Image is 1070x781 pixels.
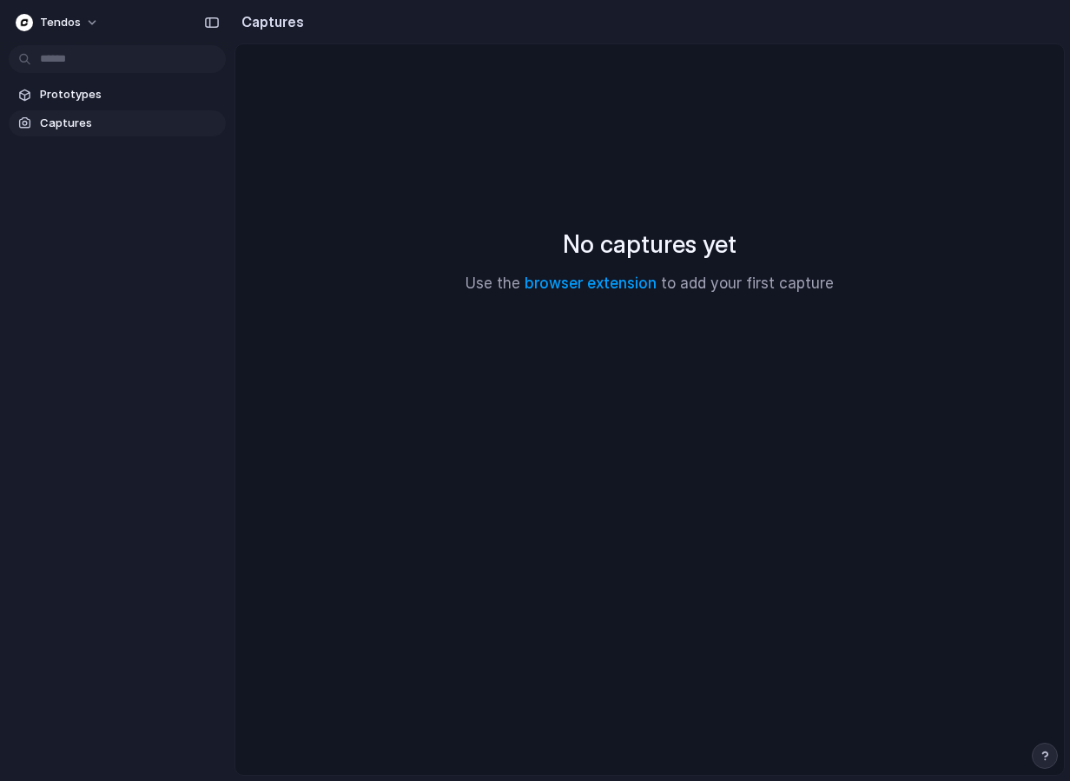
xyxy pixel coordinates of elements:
[40,115,219,132] span: Captures
[40,86,219,103] span: Prototypes
[9,82,226,108] a: Prototypes
[466,273,834,295] p: Use the to add your first capture
[525,275,657,292] a: browser extension
[9,110,226,136] a: Captures
[9,9,108,36] button: Tendos
[40,14,81,31] span: Tendos
[234,11,304,32] h2: Captures
[563,226,736,262] h2: No captures yet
